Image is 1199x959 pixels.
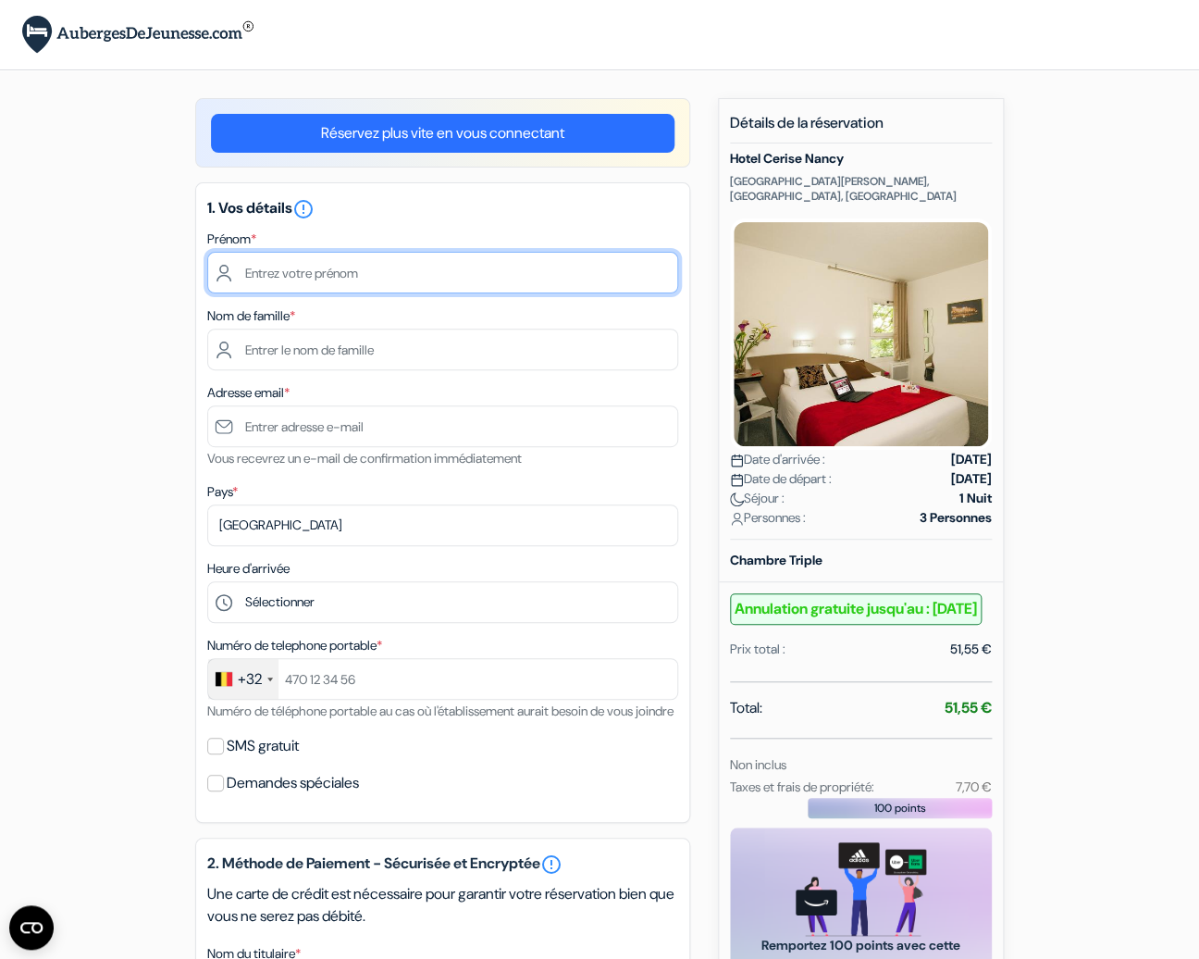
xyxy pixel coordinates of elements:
[207,636,382,655] label: Numéro de telephone portable
[292,198,315,218] a: error_outline
[227,770,359,796] label: Demandes spéciales
[207,482,238,502] label: Pays
[950,640,992,659] div: 51,55 €
[730,778,874,795] small: Taxes et frais de propriété:
[730,640,785,659] div: Prix total :
[730,492,744,506] img: moon.svg
[211,114,674,153] a: Réservez plus vite en vous connectant
[207,230,256,249] label: Prénom
[730,508,806,528] span: Personnes :
[920,508,992,528] strong: 3 Personnes
[238,668,262,691] div: +32
[9,905,54,950] button: CMP-Widget öffnen
[951,469,992,489] strong: [DATE]
[730,593,982,625] b: Annulation gratuite jusqu'au : [DATE]
[951,450,992,469] strong: [DATE]
[207,198,678,220] h5: 1. Vos détails
[207,252,678,293] input: Entrez votre prénom
[207,703,674,719] small: Numéro de téléphone portable au cas où l'établissement aurait besoin de vous joindre
[730,489,785,508] span: Séjour :
[292,198,315,220] i: error_outline
[730,512,744,526] img: user_icon.svg
[207,329,678,370] input: Entrer le nom de famille
[207,559,290,579] label: Heure d'arrivée
[730,697,762,719] span: Total:
[956,778,992,795] small: 7,70 €
[730,552,822,568] b: Chambre Triple
[22,16,253,54] img: AubergesDeJeunesse.com
[207,405,678,447] input: Entrer adresse e-mail
[540,853,562,876] a: error_outline
[730,174,992,204] p: [GEOGRAPHIC_DATA][PERSON_NAME], [GEOGRAPHIC_DATA], [GEOGRAPHIC_DATA]
[796,842,926,936] img: gift_card_hero_new.png
[207,853,678,876] h5: 2. Méthode de Paiement - Sécurisée et Encryptée
[959,489,992,508] strong: 1 Nuit
[730,454,744,467] img: calendar.svg
[730,473,744,487] img: calendar.svg
[874,800,926,816] span: 100 points
[207,306,295,326] label: Nom de famille
[207,883,678,928] p: Une carte de crédit est nécessaire pour garantir votre réservation bien que vous ne serez pas déb...
[945,698,992,717] strong: 51,55 €
[730,450,825,469] span: Date d'arrivée :
[207,383,290,403] label: Adresse email
[227,733,299,759] label: SMS gratuit
[730,469,832,489] span: Date de départ :
[208,659,278,699] div: Belgium (België): +32
[730,114,992,143] h5: Détails de la réservation
[730,756,786,773] small: Non inclus
[207,450,522,467] small: Vous recevrez un e-mail de confirmation immédiatement
[730,151,992,167] h5: Hotel Cerise Nancy
[207,658,678,700] input: 470 12 34 56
